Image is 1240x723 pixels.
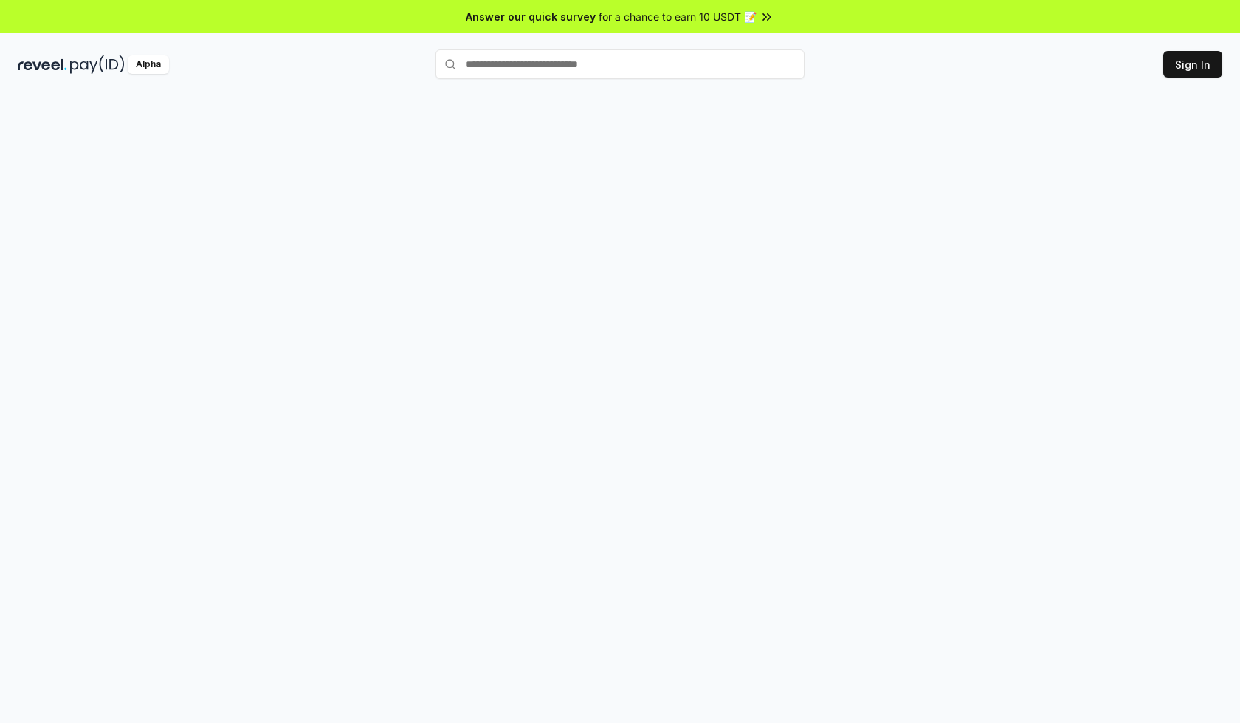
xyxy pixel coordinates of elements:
[599,9,757,24] span: for a chance to earn 10 USDT 📝
[70,55,125,74] img: pay_id
[1163,51,1222,78] button: Sign In
[128,55,169,74] div: Alpha
[466,9,596,24] span: Answer our quick survey
[18,55,67,74] img: reveel_dark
